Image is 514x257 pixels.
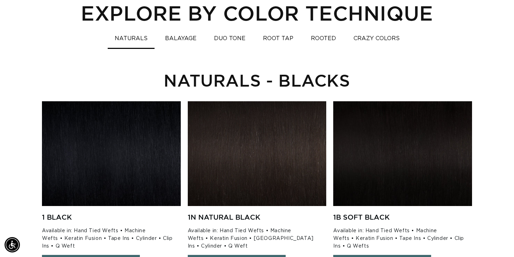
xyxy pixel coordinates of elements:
[333,101,472,206] img: 1B Soft Black
[304,32,343,45] button: ROOTED
[42,101,181,206] img: 1 BLACK
[42,212,176,222] h4: 1 BLACK
[42,73,472,87] h3: NATURALS - BLACKS
[479,223,514,257] iframe: Chat Widget
[158,32,204,45] button: BALAYAGE
[207,32,252,45] button: DUO TONE
[108,32,155,45] button: NATURALS
[333,212,467,222] h4: 1B Soft Black
[5,237,20,252] div: Accessibility Menu
[347,32,407,45] button: CRAZY COLORS
[333,227,467,250] p: Available in: Hand Tied Wefts • Machine Wefts • Keratin Fusion • Tape Ins • Cylinder • Clip Ins •...
[256,32,300,45] button: ROOT TAP
[188,212,321,222] h4: 1N Natural Black
[188,227,321,250] p: Available in: Hand Tied Wefts • Machine Wefts • Keratin Fusion • [GEOGRAPHIC_DATA] Ins • Cylinder...
[188,101,327,206] img: 1N Natural Black
[42,227,176,250] p: Available in: Hand Tied Wefts • Machine Wefts • Keratin Fusion • Tape Ins • Cylinder • Clip Ins •...
[42,1,472,25] h2: EXPLORE BY COLOR TECHNIQUE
